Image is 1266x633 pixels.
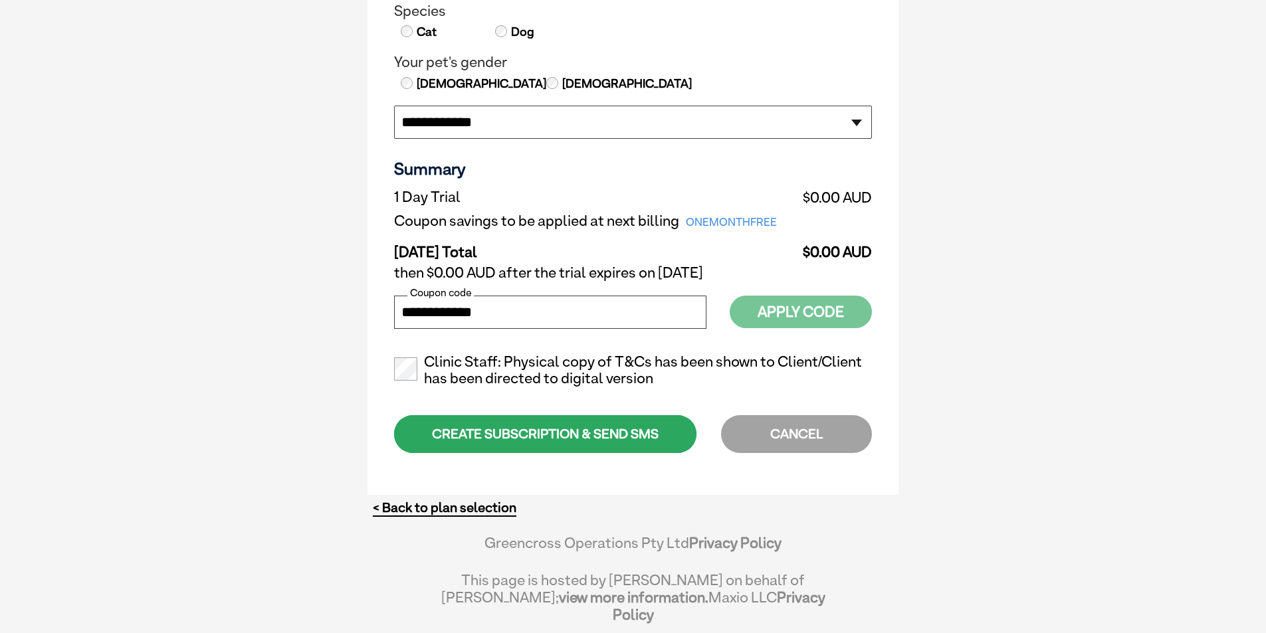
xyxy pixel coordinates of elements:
div: CANCEL [721,415,872,453]
td: $0.00 AUD [797,233,872,261]
label: Clinic Staff: Physical copy of T&Cs has been shown to Client/Client has been directed to digital ... [394,353,872,388]
div: CREATE SUBSCRIPTION & SEND SMS [394,415,696,453]
td: 1 Day Trial [394,185,797,209]
a: Privacy Policy [613,588,825,623]
td: [DATE] Total [394,233,797,261]
button: Apply Code [730,296,872,328]
label: Coupon code [407,287,474,299]
div: This page is hosted by [PERSON_NAME] on behalf of [PERSON_NAME]; Maxio LLC [441,565,825,623]
input: Clinic Staff: Physical copy of T&Cs has been shown to Client/Client has been directed to digital ... [394,357,417,381]
a: Privacy Policy [689,534,782,551]
legend: Your pet's gender [394,54,872,71]
h3: Summary [394,159,872,179]
a: < Back to plan selection [373,499,516,516]
td: $0.00 AUD [797,185,872,209]
div: Greencross Operations Pty Ltd [441,534,825,565]
span: ONEMONTHFREE [679,213,784,232]
legend: Species [394,3,872,20]
td: Coupon savings to be applied at next billing [394,209,797,233]
td: then $0.00 AUD after the trial expires on [DATE] [394,261,872,285]
a: view more information. [559,588,708,606]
